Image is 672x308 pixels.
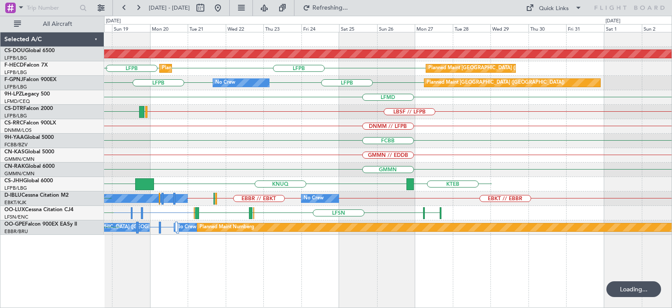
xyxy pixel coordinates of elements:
[427,76,564,89] div: Planned Maint [GEOGRAPHIC_DATA] ([GEOGRAPHIC_DATA])
[528,24,567,32] div: Thu 30
[4,199,26,206] a: EBKT/KJK
[162,62,300,75] div: Planned Maint [GEOGRAPHIC_DATA] ([GEOGRAPHIC_DATA])
[4,214,28,220] a: LFSN/ENC
[4,120,56,126] a: CS-RRCFalcon 900LX
[4,63,24,68] span: F-HECD
[4,106,53,111] a: CS-DTRFalcon 2000
[301,24,339,32] div: Fri 24
[4,170,35,177] a: GMMN/CMN
[490,24,528,32] div: Wed 29
[27,1,77,14] input: Trip Number
[521,1,586,15] button: Quick Links
[415,24,453,32] div: Mon 27
[4,193,69,198] a: D-IBLUCessna Citation M2
[605,18,620,25] div: [DATE]
[106,18,121,25] div: [DATE]
[606,281,661,297] div: Loading...
[58,221,204,234] div: No Crew [GEOGRAPHIC_DATA] ([GEOGRAPHIC_DATA] National)
[4,77,23,82] span: F-GPNJ
[4,48,55,53] a: CS-DOUGlobal 6500
[23,21,92,27] span: All Aircraft
[4,222,77,227] a: OO-GPEFalcon 900EX EASy II
[215,76,235,89] div: No Crew
[263,24,301,32] div: Thu 23
[453,24,491,32] div: Tue 28
[4,142,28,148] a: FCBB/BZV
[4,228,28,235] a: EBBR/BRU
[4,156,35,163] a: GMMN/CMN
[4,55,27,61] a: LFPB/LBG
[377,24,415,32] div: Sun 26
[4,222,25,227] span: OO-GPE
[4,135,24,140] span: 9H-YAA
[4,98,30,105] a: LFMD/CEQ
[312,5,349,11] span: Refreshing...
[4,149,24,155] span: CN-KAS
[4,120,23,126] span: CS-RRC
[4,178,53,184] a: CS-JHHGlobal 6000
[4,207,25,212] span: OO-LUX
[4,207,73,212] a: OO-LUXCessna Citation CJ4
[4,92,50,97] a: 9H-LPZLegacy 500
[4,48,25,53] span: CS-DOU
[4,127,31,134] a: DNMM/LOS
[4,185,27,191] a: LFPB/LBG
[539,4,569,13] div: Quick Links
[4,193,21,198] span: D-IBLU
[4,178,23,184] span: CS-JHH
[150,24,188,32] div: Mon 20
[10,17,95,31] button: All Aircraft
[428,62,566,75] div: Planned Maint [GEOGRAPHIC_DATA] ([GEOGRAPHIC_DATA])
[4,106,23,111] span: CS-DTR
[339,24,377,32] div: Sat 25
[4,92,22,97] span: 9H-LPZ
[4,135,54,140] a: 9H-YAAGlobal 5000
[4,149,54,155] a: CN-KASGlobal 5000
[299,1,351,15] button: Refreshing...
[604,24,642,32] div: Sat 1
[112,24,150,32] div: Sun 19
[4,77,56,82] a: F-GPNJFalcon 900EX
[188,24,226,32] div: Tue 21
[4,84,27,90] a: LFPB/LBG
[149,4,190,12] span: [DATE] - [DATE]
[226,24,264,32] div: Wed 22
[199,221,254,234] div: Planned Maint Nurnberg
[4,113,27,119] a: LFPB/LBG
[4,69,27,76] a: LFPB/LBG
[4,63,48,68] a: F-HECDFalcon 7X
[566,24,604,32] div: Fri 31
[4,164,25,169] span: CN-RAK
[304,192,324,205] div: No Crew
[4,164,55,169] a: CN-RAKGlobal 6000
